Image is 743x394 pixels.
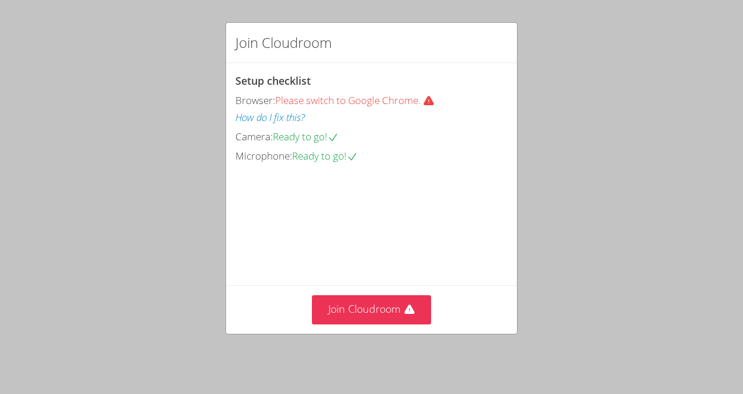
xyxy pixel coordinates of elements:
span: Setup checklist [235,74,311,88]
button: Join Cloudroom [312,295,432,324]
span: Ready to go! [273,130,339,143]
h2: Join Cloudroom [235,32,332,53]
span: Browser: [235,94,275,107]
span: Please switch to Google Chrome. [275,94,439,107]
button: How do I fix this? [235,109,305,126]
span: Ready to go! [292,149,358,163]
span: Camera: [235,130,273,143]
span: Microphone: [235,149,292,163]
